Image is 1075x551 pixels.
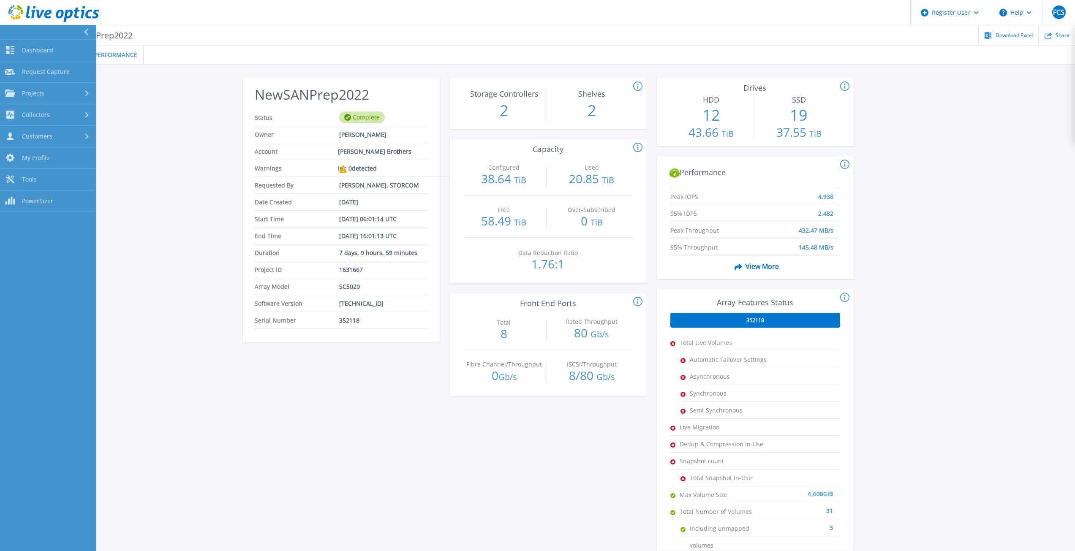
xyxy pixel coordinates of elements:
span: Project ID [255,261,339,278]
p: Used [553,165,630,171]
span: [PERSON_NAME], STORCOM [339,177,419,193]
span: 2,482 [818,205,833,213]
p: 0 [463,369,545,383]
span: 7 days, 9 hours, 59 minutes [339,244,417,261]
p: Rated Throughput [553,319,630,325]
div: 4,608 GiB [764,486,833,495]
span: Dashboard [22,46,53,54]
span: Software Version [255,295,339,312]
span: Total Live Volumes [680,334,764,351]
span: Synchronous [690,385,774,402]
span: TiB [591,217,603,228]
span: View More [731,258,779,274]
span: 352118 [339,312,359,328]
span: Automatic Failover Settings [690,351,774,368]
span: [PERSON_NAME] [339,126,386,143]
div: 31 [764,503,833,512]
div: Complete [339,111,385,123]
p: Configured [465,165,542,171]
span: Total Snapshot In-Use [690,470,774,486]
span: SC5020 [339,278,360,295]
span: End Time [255,228,339,244]
span: Live Migration [680,419,764,435]
span: Asynchronous [690,368,774,385]
span: 95% IOPS [670,205,756,213]
span: Date Created [255,194,339,210]
span: Snapshot count [680,453,764,469]
span: TiB [809,128,822,139]
span: Semi-Synchronous [690,402,774,418]
span: TiB [602,174,614,186]
span: Gb/s [591,328,609,340]
span: Total Number of Volumes [680,503,764,520]
p: 38.64 [463,173,545,186]
span: Max Volume Size [680,486,764,503]
span: Dedup & Compression In-Use [680,436,764,452]
p: iSCSI/Throughput [553,361,631,367]
span: [DATE] 16:01:13 UTC [339,228,397,244]
span: PowerSizer [22,197,53,205]
span: 95% Throughput [670,239,756,247]
span: Serial Number [255,312,339,328]
span: 145.48 MB/s [799,239,833,247]
span: 352118 [746,317,764,324]
span: Array Model [255,278,339,295]
p: Free [465,207,542,213]
span: Gb/s [596,371,615,383]
p: 0 [551,215,632,228]
span: [DATE] 06:01:14 UTC [339,211,397,227]
span: 4,938 [818,188,833,196]
p: 2 [463,100,545,122]
div: 3 [774,520,833,529]
span: Projects [22,90,44,97]
span: Including unmapped volumes [690,520,774,537]
p: 19 [758,104,840,126]
span: FCS [1053,9,1064,16]
p: 12 [670,104,752,126]
h3: HDD [670,95,752,104]
p: 37.55 [758,126,840,140]
span: Peak Throughput [670,222,756,230]
p: 20.85 [551,173,632,186]
h3: Array Features Status [670,298,840,307]
p: Over-Subscribed [553,207,630,213]
p: 2 [551,100,633,122]
span: Download Excel [996,33,1033,38]
span: Tools [22,176,37,183]
p: Shelves [553,90,631,98]
span: Account [255,143,338,160]
span: Collectors [22,111,50,119]
span: TiB [721,128,734,139]
span: Requested By [255,177,339,193]
span: Gb/s [498,371,517,383]
p: 8 / 80 [551,369,633,383]
h2: Performance [669,168,841,178]
span: Start Time [255,211,339,227]
span: [PERSON_NAME] Brothers Inc [338,143,420,160]
div: 0 detected [339,160,377,177]
span: Performance [94,52,137,58]
span: Peak IOPS [670,188,756,196]
span: Duration [255,244,339,261]
span: Owner [255,126,339,143]
p: Data Reduction Ratio [509,250,587,256]
p: Fibre Channel/Throughput [465,361,543,367]
span: 432.47 MB/s [799,222,833,230]
span: [DATE] [339,194,358,210]
span: Request Capture [22,68,70,76]
span: Status [255,109,339,126]
h2: NewSANPrep2022 [255,87,427,103]
p: 80 [551,327,632,340]
span: Warnings [255,160,339,176]
p: 1.76:1 [507,258,589,270]
span: Customers [22,133,52,140]
span: My Profile [22,154,50,162]
h3: SSD [758,95,840,104]
span: [TECHNICAL_ID] [339,295,384,312]
span: Share [1056,33,1070,38]
span: 1631667 [339,261,363,278]
p: 58.49 [463,215,545,228]
p: 43.66 [670,126,752,140]
span: TiB [514,217,526,228]
p: 8 [463,328,545,339]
